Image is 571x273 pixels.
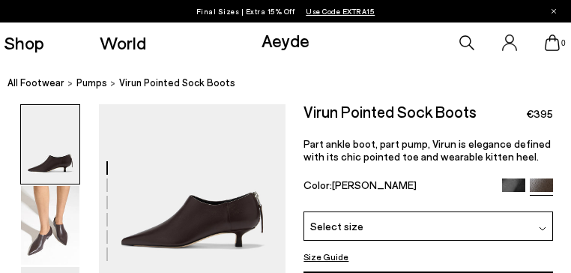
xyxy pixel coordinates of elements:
span: Pumps [76,76,107,88]
img: Virun Pointed Sock Boots - Image 2 [21,186,79,265]
a: Shop [4,34,44,52]
img: Virun Pointed Sock Boots - Image 1 [21,105,79,184]
img: svg%3E [539,225,546,232]
p: Part ankle boot, part pump, Virun is elegance defined with its chic pointed toe and wearable kitt... [303,137,552,163]
span: Virun Pointed Sock Boots [119,75,235,91]
span: [PERSON_NAME] [332,178,417,191]
span: 0 [560,39,567,47]
a: 0 [545,34,560,51]
a: Pumps [76,75,107,91]
nav: breadcrumb [7,63,571,104]
a: Aeyde [262,29,309,51]
span: Select size [310,218,363,234]
span: €395 [526,106,553,121]
a: World [100,34,146,52]
div: Color: [303,178,495,196]
a: All Footwear [7,75,64,91]
button: Size Guide [303,249,348,264]
h2: Virun Pointed Sock Boots [303,104,477,119]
